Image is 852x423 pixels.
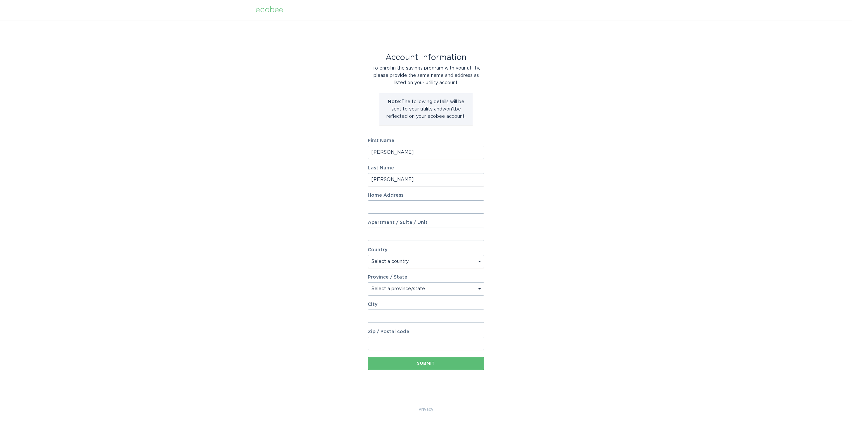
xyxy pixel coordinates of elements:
[368,275,407,280] label: Province / State
[368,302,484,307] label: City
[388,100,401,104] strong: Note:
[368,357,484,370] button: Submit
[368,166,484,170] label: Last Name
[368,248,387,252] label: Country
[368,65,484,87] div: To enrol in the savings program with your utility, please provide the same name and address as li...
[368,220,484,225] label: Apartment / Suite / Unit
[368,138,484,143] label: First Name
[256,6,283,14] div: ecobee
[368,193,484,198] label: Home Address
[368,54,484,61] div: Account Information
[371,361,481,365] div: Submit
[384,98,468,120] p: The following details will be sent to your utility and won't be reflected on your ecobee account.
[368,329,484,334] label: Zip / Postal code
[419,406,433,413] a: Privacy Policy & Terms of Use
